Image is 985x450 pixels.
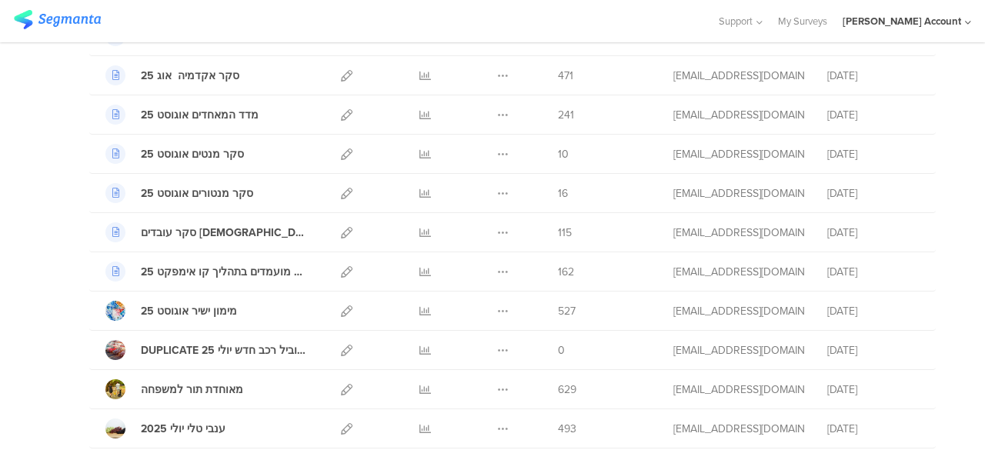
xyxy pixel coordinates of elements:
[105,183,253,203] a: סקר מנטורים אוגוסט 25
[673,185,804,202] div: afkar2005@gmail.com
[105,144,244,164] a: סקר מנטים אוגוסט 25
[141,68,239,84] div: סקר אקדמיה אוג 25
[827,68,920,84] div: [DATE]
[558,185,568,202] span: 16
[673,146,804,162] div: afkar2005@gmail.com
[141,303,237,319] div: מימון ישיר אוגוסט 25
[827,264,920,280] div: [DATE]
[141,264,307,280] div: סקר מועמדים בתהליך קו אימפקט 25
[141,421,225,437] div: ענבי טלי יולי 2025
[673,382,804,398] div: afkar2005@gmail.com
[673,225,804,241] div: afkar2005@gmail.com
[558,342,565,358] span: 0
[673,264,804,280] div: afkar2005@gmail.com
[827,421,920,437] div: [DATE]
[558,225,572,241] span: 115
[105,418,225,438] a: ענבי טלי יולי 2025
[105,262,307,282] a: סקר מועמדים בתהליך קו אימפקט 25
[558,303,576,319] span: 527
[673,421,804,437] div: afkar2005@gmail.com
[673,303,804,319] div: afkar2005@gmail.com
[673,342,804,358] div: afkar2005@gmail.com
[105,301,237,321] a: מימון ישיר אוגוסט 25
[827,225,920,241] div: [DATE]
[141,185,253,202] div: סקר מנטורים אוגוסט 25
[141,225,307,241] div: סקר עובדים ערבים שהושמו אוגוסט 25
[105,105,259,125] a: מדד המאחדים אוגוסט 25
[843,14,961,28] div: [PERSON_NAME] Account
[558,107,574,123] span: 241
[719,14,753,28] span: Support
[827,146,920,162] div: [DATE]
[105,65,239,85] a: סקר אקדמיה אוג 25
[141,382,243,398] div: מאוחדת תור למשפחה
[673,107,804,123] div: afkar2005@gmail.com
[141,342,307,358] div: DUPLICATE כל מוביל רכב חדש יולי 25
[827,382,920,398] div: [DATE]
[558,382,576,398] span: 629
[105,222,307,242] a: סקר עובדים [DEMOGRAPHIC_DATA] שהושמו אוגוסט 25
[827,342,920,358] div: [DATE]
[105,340,307,360] a: DUPLICATE כל מוביל רכב חדש יולי 25
[827,185,920,202] div: [DATE]
[558,264,574,280] span: 162
[673,68,804,84] div: afkar2005@gmail.com
[558,68,573,84] span: 471
[141,107,259,123] div: מדד המאחדים אוגוסט 25
[14,10,101,29] img: segmanta logo
[827,107,920,123] div: [DATE]
[558,421,576,437] span: 493
[105,379,243,399] a: מאוחדת תור למשפחה
[558,146,569,162] span: 10
[827,303,920,319] div: [DATE]
[141,146,244,162] div: סקר מנטים אוגוסט 25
